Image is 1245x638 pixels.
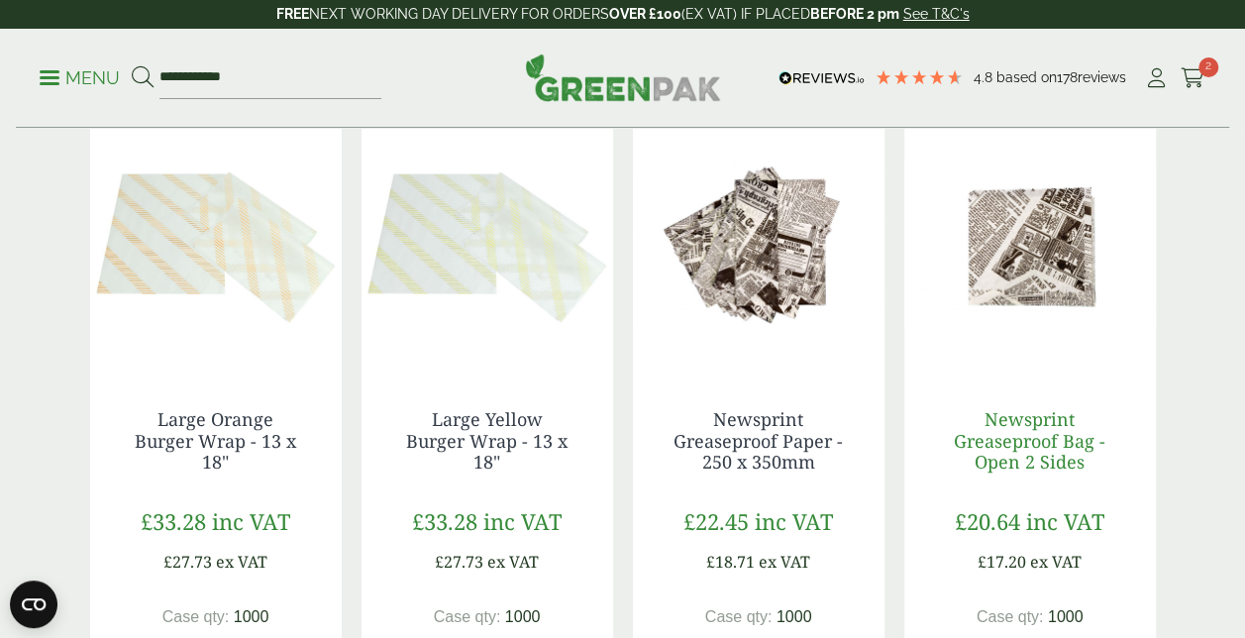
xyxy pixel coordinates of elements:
[706,551,755,573] span: £18.71
[276,6,309,22] strong: FREE
[705,608,773,625] span: Case qty:
[90,122,342,370] img: Orange wrap
[212,506,290,536] span: inc VAT
[1198,57,1218,77] span: 2
[40,66,120,90] p: Menu
[1144,68,1169,88] i: My Account
[1181,68,1205,88] i: Cart
[10,581,57,628] button: Open CMP widget
[875,68,964,86] div: 4.78 Stars
[1057,69,1078,85] span: 178
[996,69,1057,85] span: Based on
[674,407,843,474] a: Newsprint Greaseproof Paper - 250 x 350mm
[1030,551,1082,573] span: ex VAT
[977,608,1044,625] span: Case qty:
[406,407,568,474] a: Large Yellow Burger Wrap - 13 x 18"
[434,608,501,625] span: Case qty:
[141,506,206,536] span: £33.28
[810,6,899,22] strong: BEFORE 2 pm
[904,122,1156,370] img: Newsprint Greaseproof Bag - Open 2 Sides -0
[505,608,541,625] span: 1000
[954,407,1105,474] a: Newsprint Greaseproof Bag - Open 2 Sides
[609,6,681,22] strong: OVER £100
[759,551,810,573] span: ex VAT
[412,506,477,536] span: £33.28
[903,6,970,22] a: See T&C's
[362,122,613,370] img: Yellow Burger wrap
[1181,63,1205,93] a: 2
[974,69,996,85] span: 4.8
[483,506,562,536] span: inc VAT
[1078,69,1126,85] span: reviews
[216,551,267,573] span: ex VAT
[40,66,120,86] a: Menu
[755,506,833,536] span: inc VAT
[978,551,1026,573] span: £17.20
[163,551,212,573] span: £27.73
[487,551,539,573] span: ex VAT
[1048,608,1084,625] span: 1000
[435,551,483,573] span: £27.73
[777,608,812,625] span: 1000
[162,608,230,625] span: Case qty:
[778,71,865,85] img: REVIEWS.io
[525,53,721,101] img: GreenPak Supplies
[633,122,884,370] img: Newsprint Greaseproof Paper - 250 x 350mm-0
[683,506,749,536] span: £22.45
[1026,506,1104,536] span: inc VAT
[955,506,1020,536] span: £20.64
[135,407,296,474] a: Large Orange Burger Wrap - 13 x 18"
[234,608,269,625] span: 1000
